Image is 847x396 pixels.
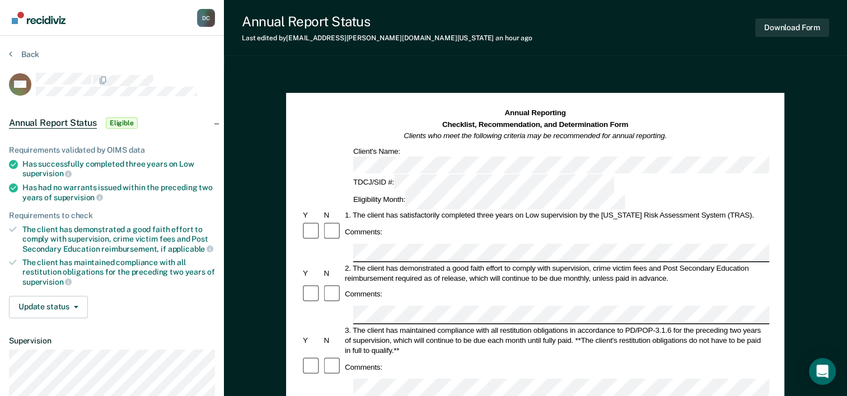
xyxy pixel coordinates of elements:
[22,225,215,253] div: The client has demonstrated a good faith effort to comply with supervision, crime victim fees and...
[197,9,215,27] div: D C
[343,289,384,299] div: Comments:
[242,13,532,30] div: Annual Report Status
[54,193,103,202] span: supervision
[9,211,215,220] div: Requirements to check
[495,34,532,42] span: an hour ago
[9,145,215,155] div: Requirements validated by OIMS data
[442,120,628,129] strong: Checklist, Recommendation, and Determination Form
[809,358,836,385] div: Open Intercom Messenger
[197,9,215,27] button: Profile dropdown button
[322,210,343,220] div: N
[322,268,343,278] div: N
[22,169,72,178] span: supervision
[301,210,322,220] div: Y
[106,117,138,129] span: Eligible
[9,117,97,129] span: Annual Report Status
[301,268,322,278] div: Y
[12,12,65,24] img: Recidiviz
[242,34,532,42] div: Last edited by [EMAIL_ADDRESS][PERSON_NAME][DOMAIN_NAME][US_STATE]
[343,263,769,283] div: 2. The client has demonstrated a good faith effort to comply with supervision, crime victim fees ...
[505,109,566,117] strong: Annual Reporting
[343,227,384,237] div: Comments:
[9,336,215,346] dt: Supervision
[343,362,384,372] div: Comments:
[352,192,627,209] div: Eligibility Month:
[22,159,215,178] div: Has successfully completed three years on Low
[322,335,343,345] div: N
[343,210,769,220] div: 1. The client has satisfactorily completed three years on Low supervision by the [US_STATE] Risk ...
[22,277,72,286] span: supervision
[168,244,213,253] span: applicable
[343,325,769,355] div: 3. The client has maintained compliance with all restitution obligations in accordance to PD/POP-...
[404,131,667,140] em: Clients who meet the following criteria may be recommended for annual reporting.
[301,335,322,345] div: Y
[22,258,215,286] div: The client has maintained compliance with all restitution obligations for the preceding two years of
[352,175,616,192] div: TDCJ/SID #:
[22,183,215,202] div: Has had no warrants issued within the preceding two years of
[755,18,829,37] button: Download Form
[9,296,88,318] button: Update status
[9,49,39,59] button: Back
